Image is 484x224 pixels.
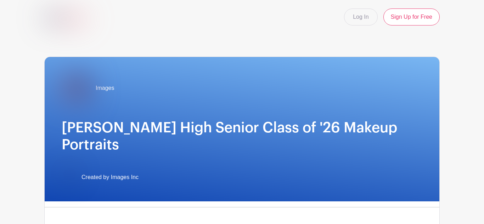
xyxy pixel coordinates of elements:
a: Sign Up for Free [383,8,440,25]
img: logo-507f7623f17ff9eddc593b1ce0a138ce2505c220e1c5a4e2b4648c50719b7d32.svg [44,14,88,22]
h1: [PERSON_NAME] High Senior Class of '26 Makeup Portraits [62,119,422,153]
a: Log In [344,8,377,25]
span: Images [96,84,114,92]
img: Byrnes.jpg [62,74,90,102]
span: Created by Images Inc [81,173,139,182]
img: IMAGES%20logo%20transparenT%20PNG%20s.png [62,170,76,184]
